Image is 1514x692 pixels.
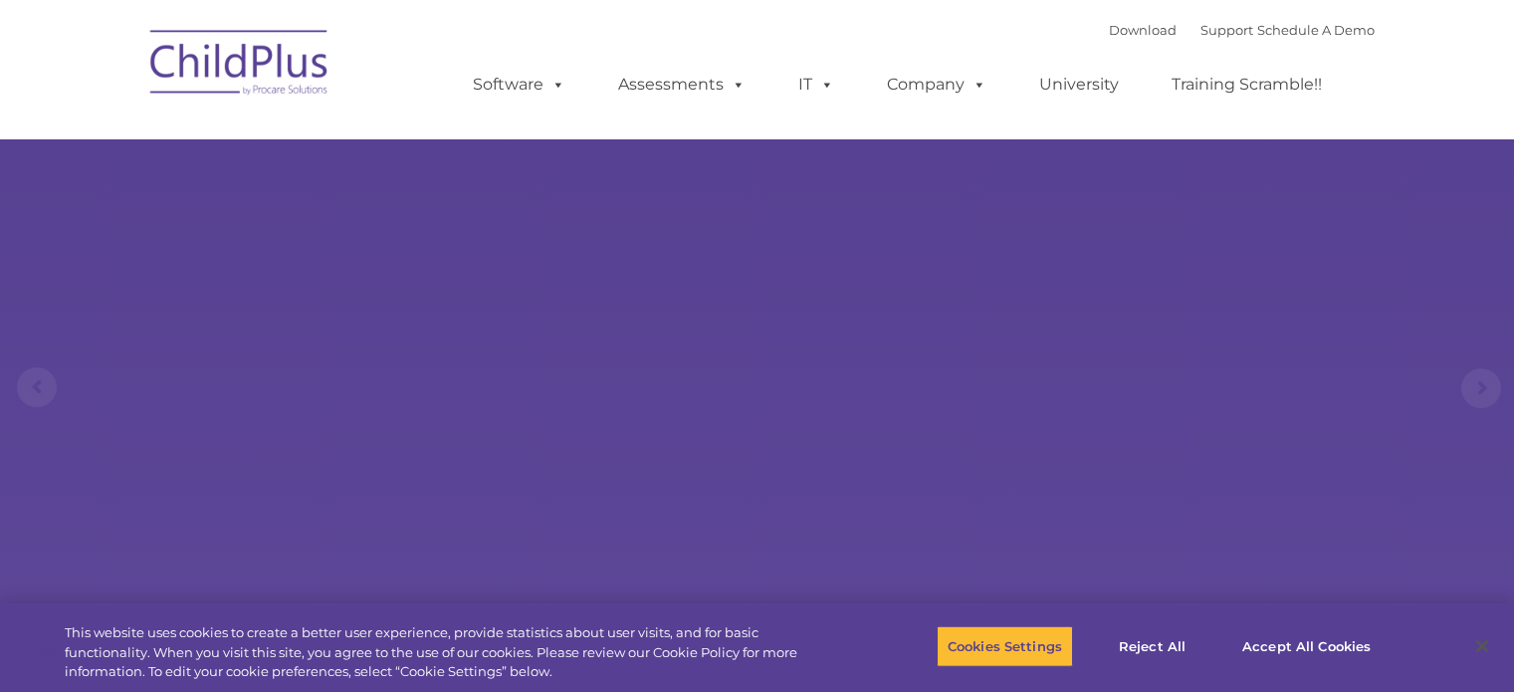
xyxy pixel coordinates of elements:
font: | [1109,22,1375,38]
img: ChildPlus by Procare Solutions [140,16,339,115]
a: Assessments [598,65,765,105]
a: Support [1200,22,1253,38]
a: Download [1109,22,1177,38]
button: Accept All Cookies [1231,625,1382,667]
a: Schedule A Demo [1257,22,1375,38]
a: Company [867,65,1006,105]
div: This website uses cookies to create a better user experience, provide statistics about user visit... [65,623,833,682]
a: University [1019,65,1139,105]
button: Reject All [1090,625,1214,667]
a: IT [778,65,854,105]
button: Close [1460,624,1504,668]
button: Cookies Settings [937,625,1073,667]
a: Training Scramble!! [1152,65,1342,105]
a: Software [453,65,585,105]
